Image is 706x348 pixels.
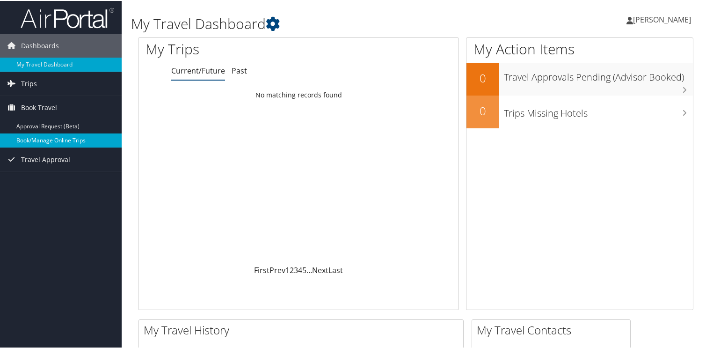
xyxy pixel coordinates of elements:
a: Last [328,264,343,274]
a: 3 [294,264,298,274]
img: airportal-logo.png [21,6,114,28]
h3: Trips Missing Hotels [504,101,693,119]
span: Trips [21,71,37,95]
h2: 0 [466,102,499,118]
h2: 0 [466,69,499,85]
a: 1 [285,264,290,274]
h1: My Trips [146,38,318,58]
span: Travel Approval [21,147,70,170]
h3: Travel Approvals Pending (Advisor Booked) [504,65,693,83]
span: … [306,264,312,274]
a: Next [312,264,328,274]
a: [PERSON_NAME] [626,5,700,33]
a: 4 [298,264,302,274]
a: 0Travel Approvals Pending (Advisor Booked) [466,62,693,95]
h2: My Travel History [144,321,463,337]
span: Book Travel [21,95,57,118]
a: Current/Future [171,65,225,75]
h2: My Travel Contacts [477,321,630,337]
a: First [254,264,269,274]
a: Prev [269,264,285,274]
span: [PERSON_NAME] [633,14,691,24]
a: Past [232,65,247,75]
h1: My Action Items [466,38,693,58]
a: 2 [290,264,294,274]
a: 5 [302,264,306,274]
h1: My Travel Dashboard [131,13,510,33]
span: Dashboards [21,33,59,57]
td: No matching records found [138,86,459,103]
a: 0Trips Missing Hotels [466,95,693,127]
